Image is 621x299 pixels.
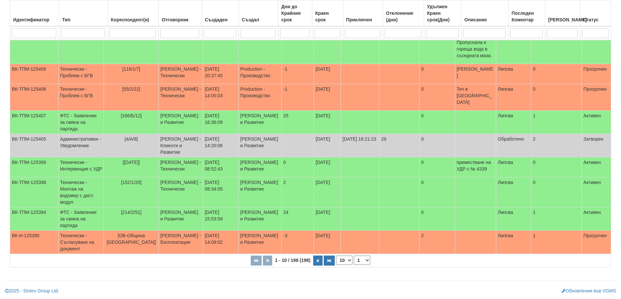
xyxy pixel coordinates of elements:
[582,84,611,111] td: Просрочен
[582,157,611,177] td: Активен
[239,0,278,27] th: Създал: No sort applied, activate to apply an ascending sort
[159,64,203,84] td: [PERSON_NAME] - Технически
[58,134,104,157] td: Административен - Уведомление
[419,207,455,231] td: 0
[251,256,262,265] button: Първа страница
[283,113,289,118] span: 25
[159,84,203,111] td: [PERSON_NAME] - Технически
[531,134,582,157] td: 2
[508,0,545,27] th: Последен Коментар: No sort applied, activate to apply an ascending sort
[314,177,341,207] td: [DATE]
[419,231,455,254] td: 2
[58,231,104,254] td: Технически - Съгласуване на документ
[10,0,59,27] th: Идентификатор: No sort applied, activate to apply an ascending sort
[419,134,455,157] td: 0
[159,231,203,254] td: [PERSON_NAME] - Експлоатация
[159,134,203,157] td: [PERSON_NAME] - Клиенти и Развитие
[314,84,341,111] td: [DATE]
[108,0,159,27] th: Кореспондент(и): No sort applied, activate to apply an ascending sort
[314,207,341,231] td: [DATE]
[313,256,323,265] button: Следваща страница
[263,256,272,265] button: Предишна страница
[343,0,383,27] th: Приключен: No sort applied, activate to apply an ascending sort
[498,66,513,72] span: Липсва
[424,0,461,27] th: Удължен Краен срок(Дни): No sort applied, activate to apply an ascending sort
[122,66,141,72] span: [116/1/7]
[283,180,286,185] span: 2
[203,111,239,134] td: [DATE] 16:36:09
[239,24,282,64] td: Production - Производство
[498,180,513,185] span: Липсва
[10,177,59,207] td: ВК-ТПМ-125398
[283,210,289,215] span: 24
[110,15,157,24] div: Кореспондент(и)
[10,64,59,84] td: ВК-ТПМ-125409
[125,136,138,142] span: [4/А/8]
[457,86,494,105] p: Теч в [GEOGRAPHIC_DATA]
[457,159,494,172] p: преместване на УДР с № 4339
[10,207,59,231] td: ВК-ТПМ-125394
[5,288,59,293] a: 2025 - Sintex Group Ltd.
[336,256,352,265] select: Брой редове на страница
[419,177,455,207] td: 0
[419,84,455,111] td: 0
[314,111,341,134] td: [DATE]
[426,2,459,24] div: Удължен Краен срок(Дни)
[10,134,59,157] td: ВК-ТПМ-125405
[383,0,424,27] th: Отклонение (дни): No sort applied, activate to apply an ascending sort
[385,9,422,24] div: Отклонение (дни)
[531,24,582,64] td: 0
[203,134,239,157] td: [DATE] 14:20:06
[203,207,239,231] td: [DATE] 15:53:59
[203,177,239,207] td: [DATE] 08:34:05
[457,26,494,59] p: Теч в абонатната станция. Пропуснала е гореща вода в съседната маза.
[582,15,609,24] div: Статус
[582,24,611,64] td: Активен
[203,84,239,111] td: [DATE] 14:05:03
[10,231,59,254] td: ВК-И-125390
[58,111,104,134] td: ФТС - Заявление за смяна на партида
[121,180,142,185] span: [152/1/20]
[239,177,282,207] td: [PERSON_NAME] и Развитие
[498,136,524,142] span: Обработено
[159,207,203,231] td: [PERSON_NAME] и Развитие
[461,0,508,27] th: Описание: No sort applied, activate to apply an ascending sort
[160,15,200,24] div: Отговорник
[59,0,108,27] th: Тип: No sort applied, activate to apply an ascending sort
[10,84,59,111] td: ВК-ТПМ-125408
[273,258,312,263] span: 1 - 10 / 198 (198)
[531,231,582,254] td: 1
[58,84,104,111] td: Технически - Проблем с БГВ
[10,111,59,134] td: ВК-ТПМ-125407
[12,15,57,24] div: Идентификатор
[345,15,381,24] div: Приключен
[580,0,611,27] th: Статус: No sort applied, activate to apply an ascending sort
[159,24,203,64] td: [PERSON_NAME] - Технически
[498,86,513,92] span: Липсва
[341,134,379,157] td: [DATE] 16:21:23
[123,160,140,165] span: [[DATE]]
[419,111,455,134] td: 0
[239,157,282,177] td: [PERSON_NAME] и Развитие
[203,157,239,177] td: [DATE] 08:52:43
[510,9,543,24] div: Последен Коментар
[58,157,104,177] td: Технически - Интервенция с УДР
[121,210,142,215] span: [214/2/51]
[203,24,239,64] td: [DATE] 11:15:35
[561,288,616,293] a: Обновления във VGMS
[419,157,455,177] td: 0
[531,157,582,177] td: 0
[283,86,287,92] span: -1
[203,231,239,254] td: [DATE] 14:09:02
[239,207,282,231] td: [PERSON_NAME] и Развитие
[457,66,494,79] p: [PERSON_NAME]
[203,64,239,84] td: [DATE] 20:37:45
[582,64,611,84] td: Просрочен
[547,15,578,24] div: [PERSON_NAME]
[531,111,582,134] td: 1
[58,207,104,231] td: ФТС - Заявление за смяна на партида
[463,15,506,24] div: Описание
[159,157,203,177] td: [PERSON_NAME] - Технически
[582,134,611,157] td: Затворен
[314,24,341,64] td: [DATE]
